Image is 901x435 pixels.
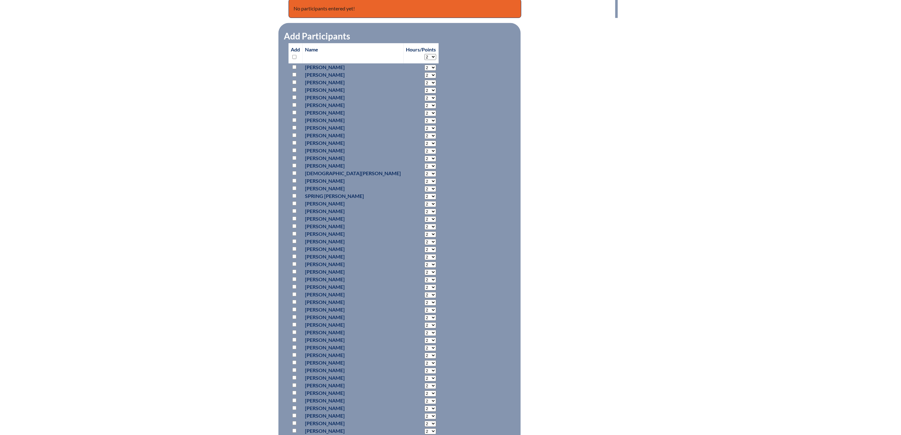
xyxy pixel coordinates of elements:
[305,336,401,344] p: [PERSON_NAME]
[305,382,401,389] p: [PERSON_NAME]
[305,116,401,124] p: [PERSON_NAME]
[305,154,401,162] p: [PERSON_NAME]
[305,397,401,404] p: [PERSON_NAME]
[305,298,401,306] p: [PERSON_NAME]
[305,389,401,397] p: [PERSON_NAME]
[305,420,401,427] p: [PERSON_NAME]
[305,185,401,192] p: [PERSON_NAME]
[305,139,401,147] p: [PERSON_NAME]
[305,351,401,359] p: [PERSON_NAME]
[291,46,300,61] p: Add
[305,132,401,139] p: [PERSON_NAME]
[305,344,401,351] p: [PERSON_NAME]
[305,283,401,291] p: [PERSON_NAME]
[305,245,401,253] p: [PERSON_NAME]
[305,427,401,435] p: [PERSON_NAME]
[305,215,401,223] p: [PERSON_NAME]
[305,329,401,336] p: [PERSON_NAME]
[305,291,401,298] p: [PERSON_NAME]
[305,238,401,245] p: [PERSON_NAME]
[305,200,401,207] p: [PERSON_NAME]
[305,63,401,71] p: [PERSON_NAME]
[305,404,401,412] p: [PERSON_NAME]
[305,321,401,329] p: [PERSON_NAME]
[305,223,401,230] p: [PERSON_NAME]
[305,412,401,420] p: [PERSON_NAME]
[305,230,401,238] p: [PERSON_NAME]
[305,253,401,260] p: [PERSON_NAME]
[305,313,401,321] p: [PERSON_NAME]
[305,109,401,116] p: [PERSON_NAME]
[284,31,351,41] legend: Add Participants
[305,359,401,366] p: [PERSON_NAME]
[305,162,401,170] p: [PERSON_NAME]
[305,79,401,86] p: [PERSON_NAME]
[305,170,401,177] p: [DEMOGRAPHIC_DATA][PERSON_NAME]
[305,207,401,215] p: [PERSON_NAME]
[305,147,401,154] p: [PERSON_NAME]
[305,366,401,374] p: [PERSON_NAME]
[305,268,401,276] p: [PERSON_NAME]
[305,177,401,185] p: [PERSON_NAME]
[305,306,401,313] p: [PERSON_NAME]
[406,46,436,53] p: Hours/Points
[305,46,401,53] p: Name
[305,276,401,283] p: [PERSON_NAME]
[305,101,401,109] p: [PERSON_NAME]
[305,192,401,200] p: Spring [PERSON_NAME]
[305,71,401,79] p: [PERSON_NAME]
[305,124,401,132] p: [PERSON_NAME]
[305,260,401,268] p: [PERSON_NAME]
[305,94,401,101] p: [PERSON_NAME]
[305,86,401,94] p: [PERSON_NAME]
[305,374,401,382] p: [PERSON_NAME]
